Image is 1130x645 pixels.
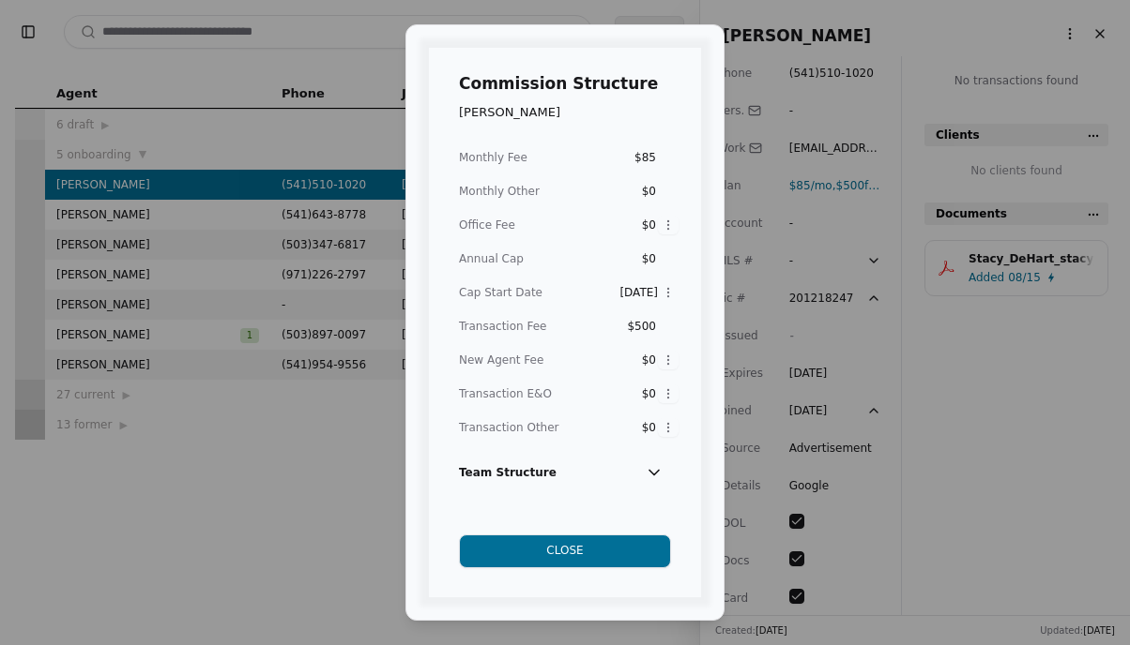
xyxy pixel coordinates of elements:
[622,249,656,268] div: $0
[622,418,656,437] div: $0
[459,182,612,201] div: Monthly Other
[622,351,656,369] div: $0
[622,216,656,234] div: $0
[622,182,656,201] div: $0
[459,249,612,268] div: Annual Cap
[459,418,612,437] div: Transaction Other
[459,70,658,97] h1: Commission Structure
[459,351,612,369] div: New Agent Fee
[622,148,656,167] div: $85
[459,384,612,403] div: Transaction E&O
[459,317,612,336] div: Transaction Fee
[619,283,658,302] div: [DATE]
[459,148,612,167] div: Monthly Fee
[459,216,612,234] div: Office Fee
[459,102,560,122] div: [PERSON_NAME]
[459,283,612,302] div: Cap Start Date
[622,317,656,336] div: $500
[459,456,671,497] div: Team Structure
[622,384,656,403] div: $0
[459,534,671,568] button: Close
